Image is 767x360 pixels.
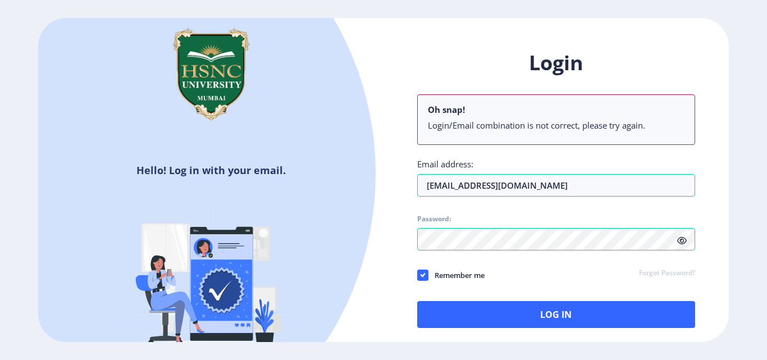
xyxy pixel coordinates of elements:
a: Forgot Password? [639,268,695,279]
b: Oh snap! [428,104,465,115]
input: Email address [417,174,695,197]
h1: Login [417,49,695,76]
label: Password: [417,215,451,224]
img: hsnc.png [155,18,267,130]
label: Email address: [417,158,473,170]
li: Login/Email combination is not correct, please try again. [428,120,684,131]
button: Log In [417,301,695,328]
span: Remember me [428,268,485,282]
